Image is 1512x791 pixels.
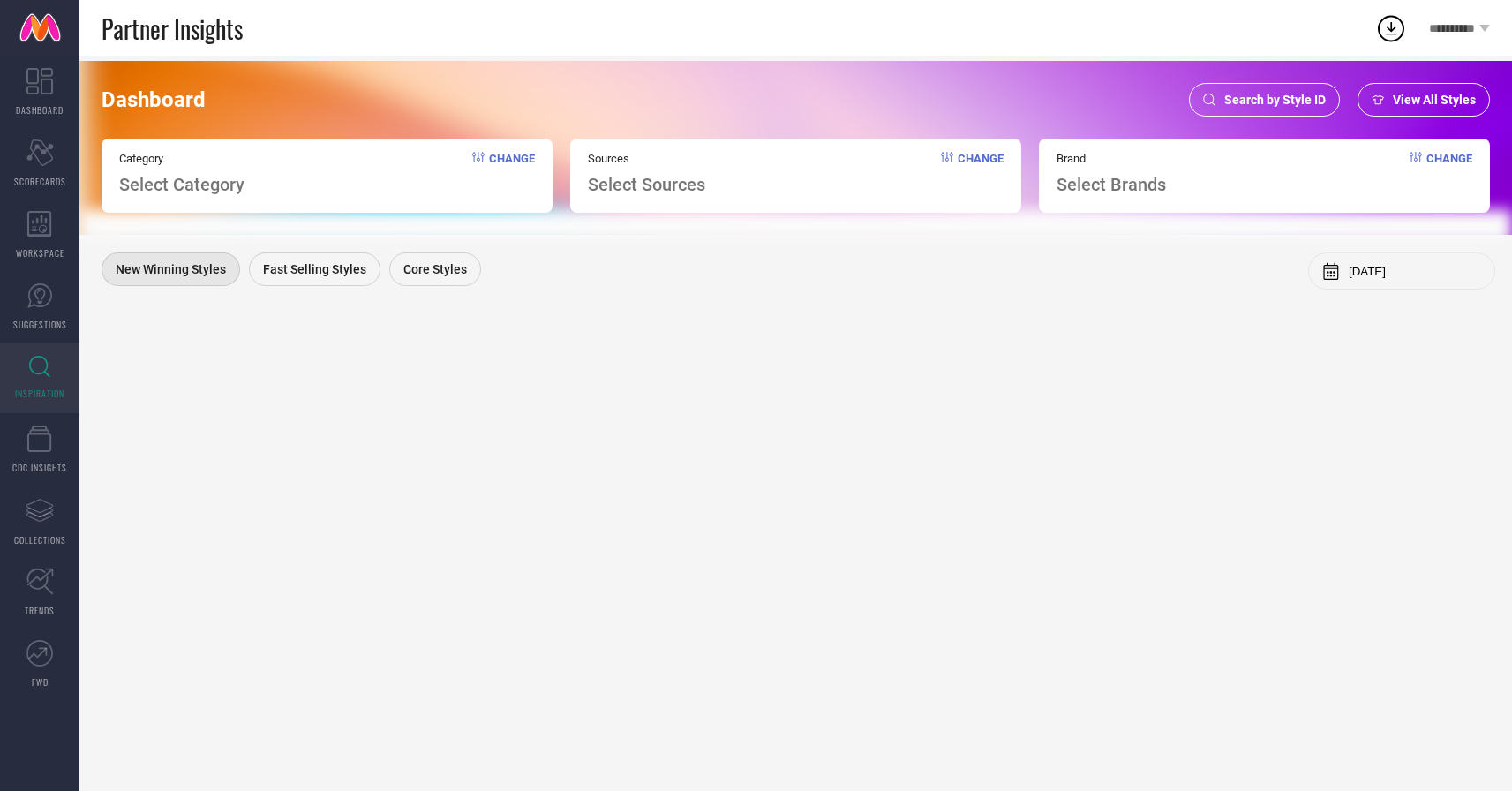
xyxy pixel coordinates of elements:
span: View All Styles [1393,93,1476,107]
span: Brand [1057,152,1166,165]
span: TRENDS [25,604,55,617]
span: Select Sources [588,174,705,195]
span: SCORECARDS [14,175,66,188]
div: Open download list [1375,12,1407,44]
span: WORKSPACE [16,246,64,260]
span: Core Styles [403,262,467,276]
span: Select Brands [1057,174,1166,195]
span: Change [489,152,535,195]
span: COLLECTIONS [14,533,66,546]
span: Change [958,152,1004,195]
span: New Winning Styles [116,262,226,276]
span: Fast Selling Styles [263,262,366,276]
span: FWD [32,675,49,689]
span: SUGGESTIONS [13,318,67,331]
span: Sources [588,152,705,165]
span: Partner Insights [102,11,243,47]
span: Category [119,152,244,165]
span: CDC INSIGHTS [12,461,67,474]
input: Select month [1349,265,1481,278]
span: Search by Style ID [1224,93,1326,107]
span: Change [1426,152,1472,195]
span: Dashboard [102,87,206,112]
span: Select Category [119,174,244,195]
span: DASHBOARD [16,103,64,117]
span: INSPIRATION [15,387,64,400]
